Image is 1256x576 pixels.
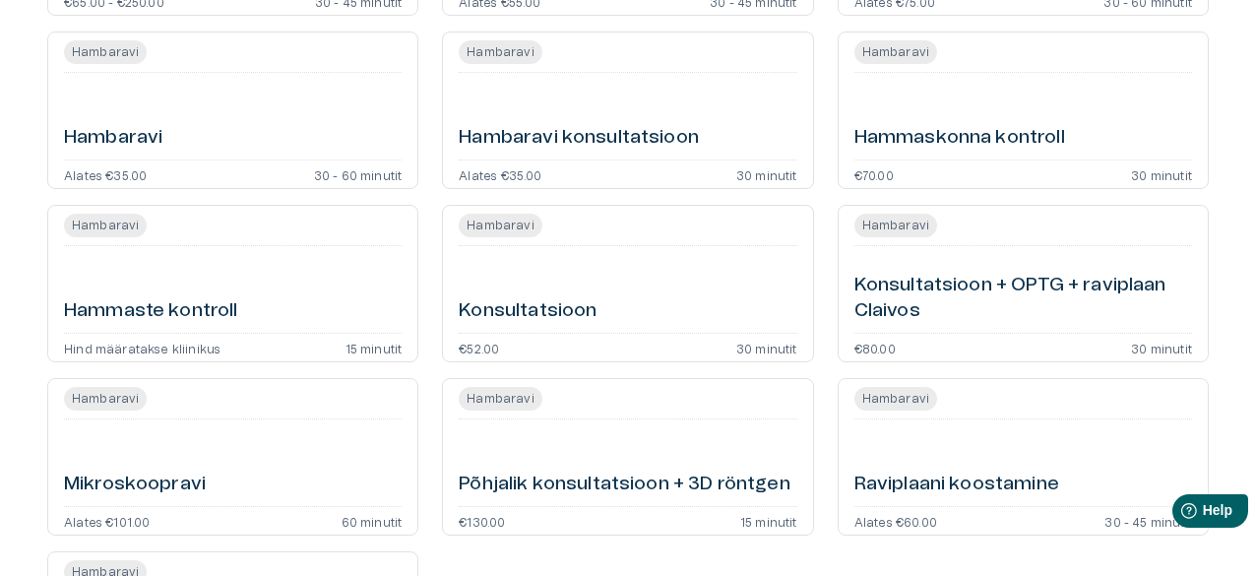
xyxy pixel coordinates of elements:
p: 30 minutit [1131,168,1192,180]
a: Open service booking details [47,32,418,189]
p: Hind määratakse kliinikus [64,342,220,353]
p: 30 - 60 minutit [314,168,403,180]
p: 15 minutit [740,515,797,527]
p: 60 minutit [342,515,403,527]
p: Alates €60.00 [854,515,937,527]
p: Alates €101.00 [64,515,150,527]
span: Hambaravi [854,40,937,64]
span: Hambaravi [64,40,147,64]
span: Hambaravi [64,387,147,411]
span: Hambaravi [854,387,937,411]
span: Hambaravi [459,214,541,237]
h6: Konsultatsioon [459,298,597,325]
p: Alates €35.00 [459,168,541,180]
h6: Konsultatsioon + OPTG + raviplaan Claivos [854,273,1192,325]
p: 15 minutit [345,342,403,353]
span: Hambaravi [459,40,541,64]
p: 30 minutit [736,168,797,180]
p: €52.00 [459,342,499,353]
p: Alates €35.00 [64,168,147,180]
a: Open service booking details [838,32,1209,189]
span: Hambaravi [459,387,541,411]
p: €130.00 [459,515,505,527]
a: Open service booking details [442,378,813,536]
h6: Hambaravi konsultatsioon [459,125,699,152]
p: €80.00 [854,342,896,353]
h6: Põhjalik konsultatsioon + 3D röntgen [459,472,789,498]
h6: Hammaste kontroll [64,298,238,325]
a: Open service booking details [47,378,418,536]
h6: Hammaskonna kontroll [854,125,1065,152]
a: Open service booking details [838,378,1209,536]
h6: Raviplaani koostamine [854,472,1059,498]
span: Hambaravi [854,214,937,237]
a: Open service booking details [47,205,418,362]
iframe: Help widget launcher [1102,486,1256,542]
a: Open service booking details [442,205,813,362]
p: €70.00 [854,168,894,180]
p: 30 minutit [1131,342,1192,353]
span: Hambaravi [64,214,147,237]
p: 30 minutit [736,342,797,353]
a: Open service booking details [442,32,813,189]
h6: Mikroskoopravi [64,472,206,498]
a: Open service booking details [838,205,1209,362]
h6: Hambaravi [64,125,162,152]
